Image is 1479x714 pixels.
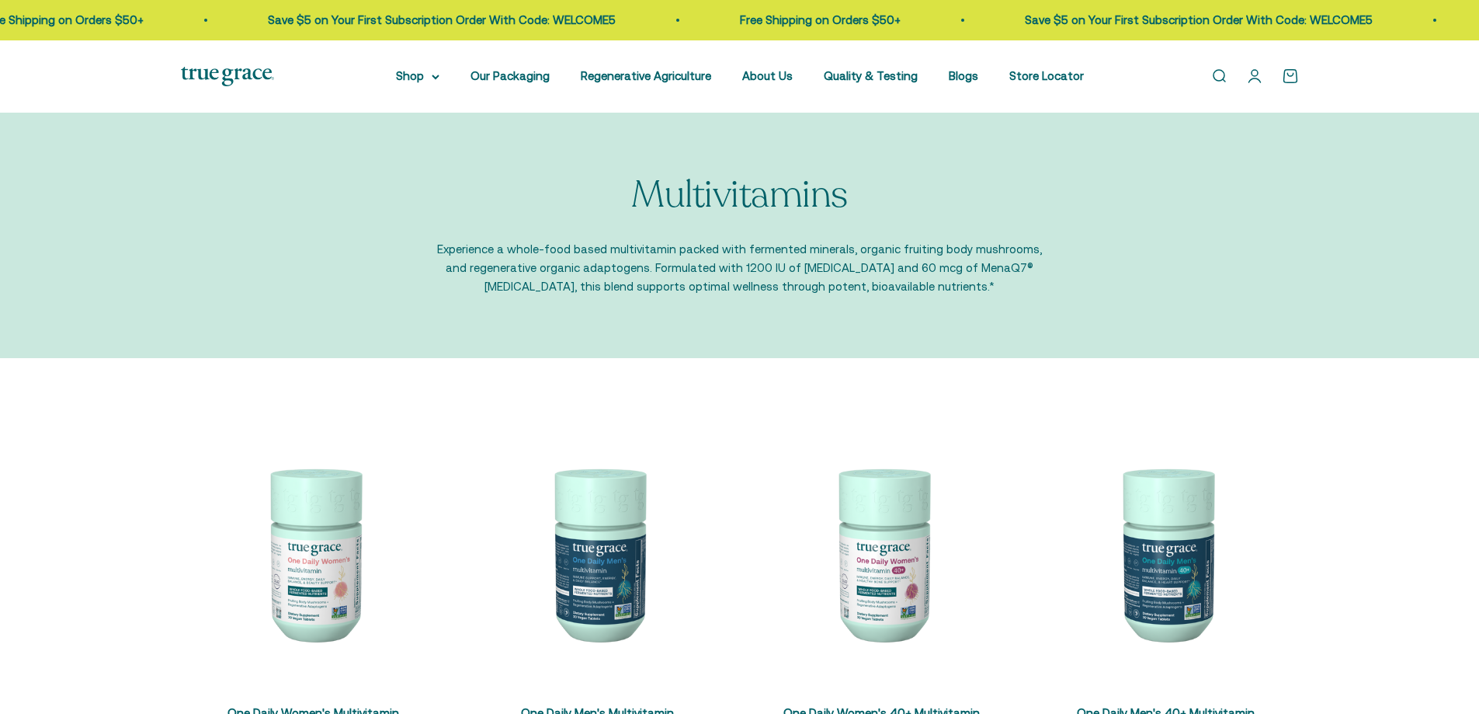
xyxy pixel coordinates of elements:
[749,420,1015,686] img: Daily Multivitamin for Immune Support, Energy, Daily Balance, and Healthy Bone Support* Vitamin A...
[631,175,848,216] p: Multivitamins
[181,420,446,686] img: We select ingredients that play a concrete role in true health, and we include them at effective ...
[437,240,1043,296] p: Experience a whole-food based multivitamin packed with fermented minerals, organic fruiting body ...
[470,69,550,82] a: Our Packaging
[949,69,978,82] a: Blogs
[1033,420,1299,686] img: One Daily Men's 40+ Multivitamin
[742,69,793,82] a: About Us
[999,11,1347,30] p: Save $5 on Your First Subscription Order With Code: WELCOME5
[396,67,439,85] summary: Shop
[465,420,731,686] img: One Daily Men's Multivitamin
[1009,69,1084,82] a: Store Locator
[824,69,918,82] a: Quality & Testing
[714,13,875,26] a: Free Shipping on Orders $50+
[581,69,711,82] a: Regenerative Agriculture
[242,11,590,30] p: Save $5 on Your First Subscription Order With Code: WELCOME5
